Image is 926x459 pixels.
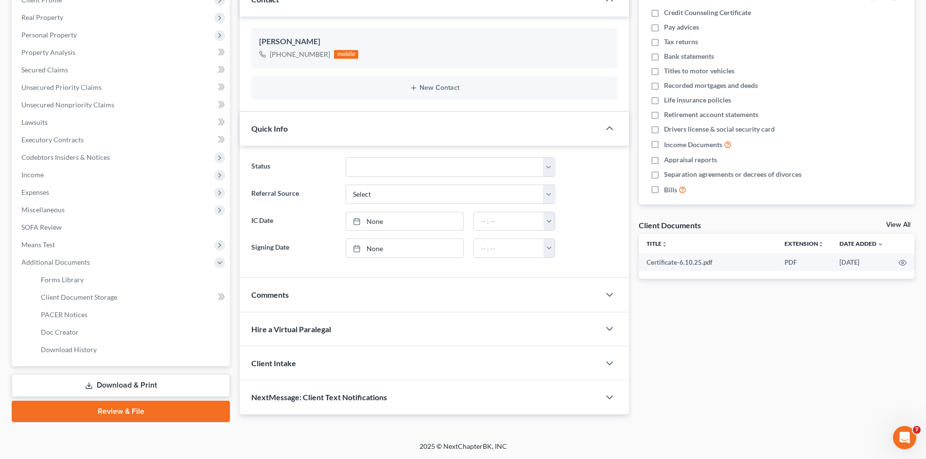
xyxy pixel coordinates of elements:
label: IC Date [246,212,340,231]
span: Unsecured Nonpriority Claims [21,101,114,109]
span: Client Intake [251,358,296,368]
span: NextMessage: Client Text Notifications [251,392,387,402]
a: Download History [33,341,230,358]
label: Status [246,157,340,177]
input: -- : -- [474,239,544,257]
a: Secured Claims [14,61,230,79]
span: Forms Library [41,275,84,284]
i: unfold_more [662,241,667,247]
span: PACER Notices [41,310,87,319]
td: PDF [777,254,832,271]
a: Doc Creator [33,323,230,341]
span: Means Test [21,240,55,249]
span: Income [21,170,44,179]
div: [PERSON_NAME] [259,36,610,48]
a: PACER Notices [33,306,230,323]
span: SOFA Review [21,223,62,231]
a: Unsecured Priority Claims [14,79,230,96]
span: Real Property [21,13,63,21]
input: -- : -- [474,212,544,231]
span: Credit Counseling Certificate [664,8,751,17]
div: Client Documents [639,220,701,230]
a: Lawsuits [14,114,230,131]
span: Retirement account statements [664,110,758,119]
span: Doc Creator [41,328,79,336]
a: Download & Print [12,374,230,397]
span: Expenses [21,188,49,196]
span: 7 [913,426,921,434]
label: Signing Date [246,238,340,258]
span: Tax returns [664,37,698,47]
i: unfold_more [818,241,824,247]
span: Secured Claims [21,66,68,74]
span: Life insurance policies [664,95,731,105]
a: Titleunfold_more [646,240,667,247]
span: Unsecured Priority Claims [21,83,102,91]
a: Unsecured Nonpriority Claims [14,96,230,114]
div: mobile [334,50,358,59]
span: Separation agreements or decrees of divorces [664,170,802,179]
span: Property Analysis [21,48,75,56]
span: Titles to motor vehicles [664,66,734,76]
a: SOFA Review [14,219,230,236]
i: expand_more [877,241,883,247]
td: [DATE] [832,254,891,271]
a: Forms Library [33,271,230,289]
a: None [346,212,463,231]
span: Personal Property [21,31,77,39]
span: Quick Info [251,124,288,133]
td: Certificate-6.10.25.pdf [639,254,777,271]
span: Miscellaneous [21,205,65,214]
span: Download History [41,345,97,354]
a: Property Analysis [14,44,230,61]
span: Lawsuits [21,118,48,126]
button: New Contact [259,84,610,92]
a: Client Document Storage [33,289,230,306]
a: Executory Contracts [14,131,230,149]
span: Executory Contracts [21,136,84,144]
span: Hire a Virtual Paralegal [251,324,331,334]
span: Appraisal reports [664,155,717,165]
span: Pay advices [664,22,699,32]
a: None [346,239,463,257]
span: Income Documents [664,140,722,150]
a: View All [886,221,910,228]
div: 2025 © NextChapterBK, INC [186,442,740,459]
iframe: Intercom live chat [893,426,916,449]
div: [PHONE_NUMBER] [270,50,330,59]
a: Review & File [12,401,230,422]
span: Codebtors Insiders & Notices [21,153,110,161]
span: Drivers license & social security card [664,124,775,134]
span: Additional Documents [21,258,90,266]
a: Extensionunfold_more [785,240,824,247]
a: Date Added expand_more [839,240,883,247]
span: Client Document Storage [41,293,117,301]
span: Bank statements [664,51,714,61]
span: Comments [251,290,289,299]
span: Recorded mortgages and deeds [664,81,758,90]
label: Referral Source [246,185,340,204]
span: Bills [664,185,677,195]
